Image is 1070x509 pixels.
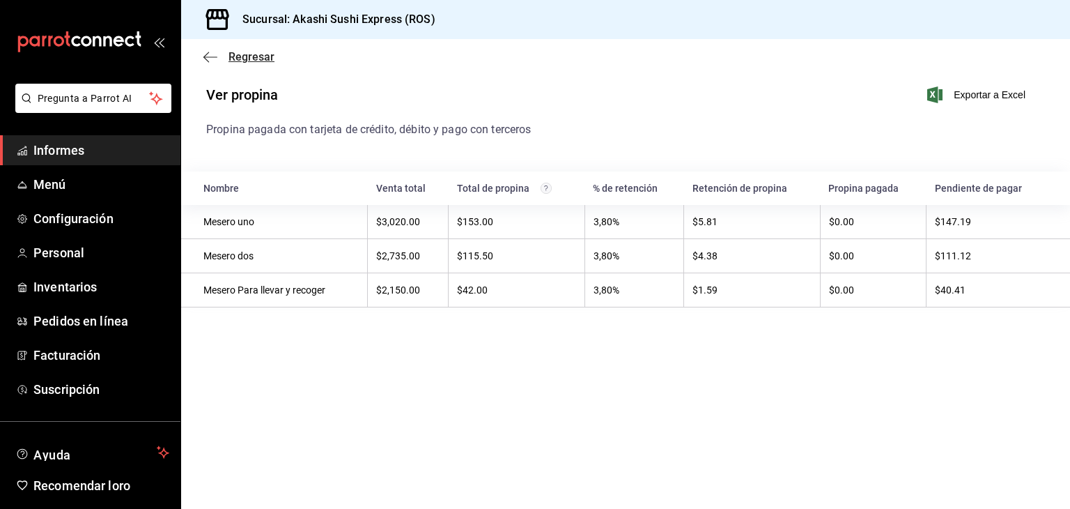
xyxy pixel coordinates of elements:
[376,183,426,194] font: Venta total
[33,143,84,158] font: Informes
[33,245,84,260] font: Personal
[692,250,718,261] font: $4.38
[829,250,854,261] font: $0.00
[376,250,420,261] font: $2,735.00
[242,13,435,26] font: Sucursal: Akashi Sushi Express (ROS)
[33,348,100,363] font: Facturación
[935,216,971,227] font: $147.19
[954,89,1025,100] font: Exportar a Excel
[829,216,854,227] font: $0.00
[38,93,132,104] font: Pregunta a Parrot AI
[935,250,971,261] font: $111.12
[206,123,532,136] font: Propina pagada con tarjeta de crédito, débito y pago con terceros
[15,84,171,113] button: Pregunta a Parrot AI
[930,86,1025,103] button: Exportar a Excel
[935,183,1022,194] font: Pendiente de pagar
[457,250,493,261] font: $115.50
[203,216,254,227] font: Mesero uno
[376,216,420,227] font: $3,020.00
[457,284,488,296] font: $42.00
[594,216,619,227] font: 3,80%
[593,183,658,194] font: % de retención
[203,284,325,296] font: Mesero Para llevar y recoger
[206,86,278,103] font: Ver propina
[203,250,254,261] font: Mesero dos
[457,183,529,194] font: Total de propina
[203,50,274,63] button: Regresar
[33,211,114,226] font: Configuración
[692,284,718,296] font: $1.59
[541,183,552,194] svg: Total de propinas cobradas con el Punto de Venta y Terminal Pay antes de comisiones
[33,280,97,294] font: Inventarios
[829,284,854,296] font: $0.00
[33,478,130,493] font: Recomendar loro
[828,183,899,194] font: Propina pagada
[228,50,274,63] font: Regresar
[153,36,164,47] button: abrir_cajón_menú
[935,284,966,296] font: $40.41
[692,183,787,194] font: Retención de propina
[457,216,493,227] font: $153.00
[203,183,239,194] font: Nombre
[376,284,420,296] font: $2,150.00
[33,382,100,397] font: Suscripción
[594,250,619,261] font: 3,80%
[33,448,71,462] font: Ayuda
[33,177,66,192] font: Menú
[692,216,718,227] font: $5.81
[594,284,619,296] font: 3,80%
[33,314,128,328] font: Pedidos en línea
[10,101,171,116] a: Pregunta a Parrot AI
